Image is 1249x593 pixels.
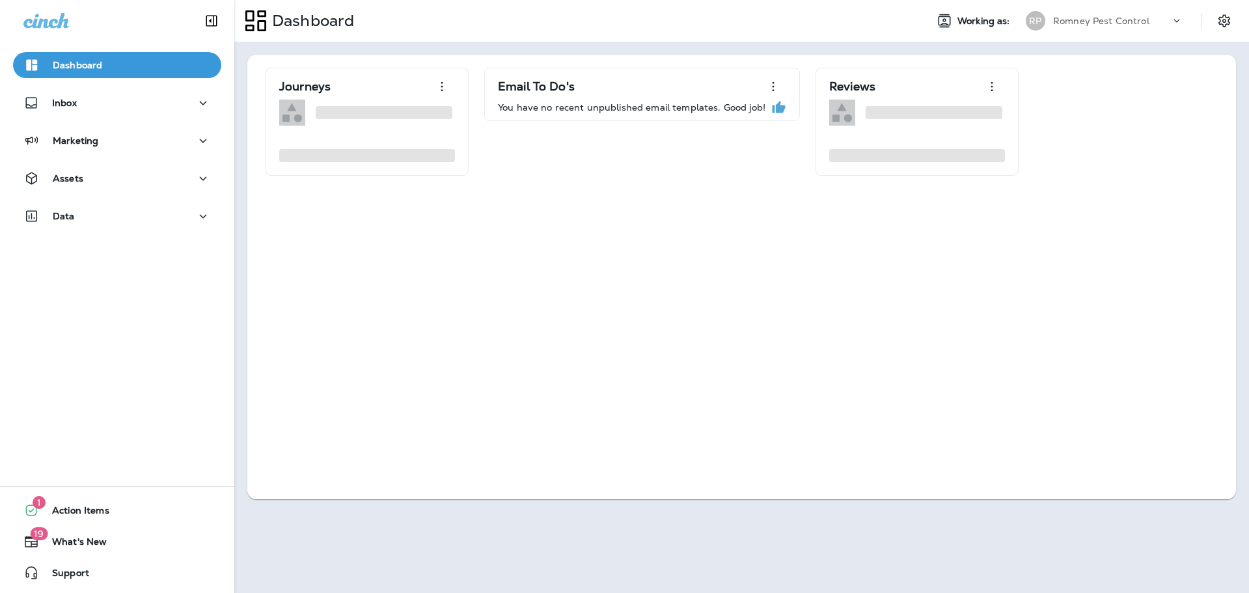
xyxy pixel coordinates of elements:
[13,52,221,78] button: Dashboard
[829,80,875,93] p: Reviews
[13,165,221,191] button: Assets
[53,60,102,70] p: Dashboard
[13,497,221,523] button: 1Action Items
[39,505,109,521] span: Action Items
[33,496,46,509] span: 1
[1026,11,1045,31] div: RP
[13,560,221,586] button: Support
[53,211,75,221] p: Data
[1213,9,1236,33] button: Settings
[498,102,765,113] p: You have no recent unpublished email templates. Good job!
[13,90,221,116] button: Inbox
[498,80,575,93] p: Email To Do's
[39,536,107,552] span: What's New
[193,8,230,34] button: Collapse Sidebar
[52,98,77,108] p: Inbox
[53,173,83,184] p: Assets
[957,16,1013,27] span: Working as:
[39,568,89,583] span: Support
[13,128,221,154] button: Marketing
[13,203,221,229] button: Data
[13,529,221,555] button: 19What's New
[30,527,48,540] span: 19
[1053,16,1149,26] p: Romney Pest Control
[279,80,331,93] p: Journeys
[267,11,354,31] p: Dashboard
[53,135,98,146] p: Marketing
